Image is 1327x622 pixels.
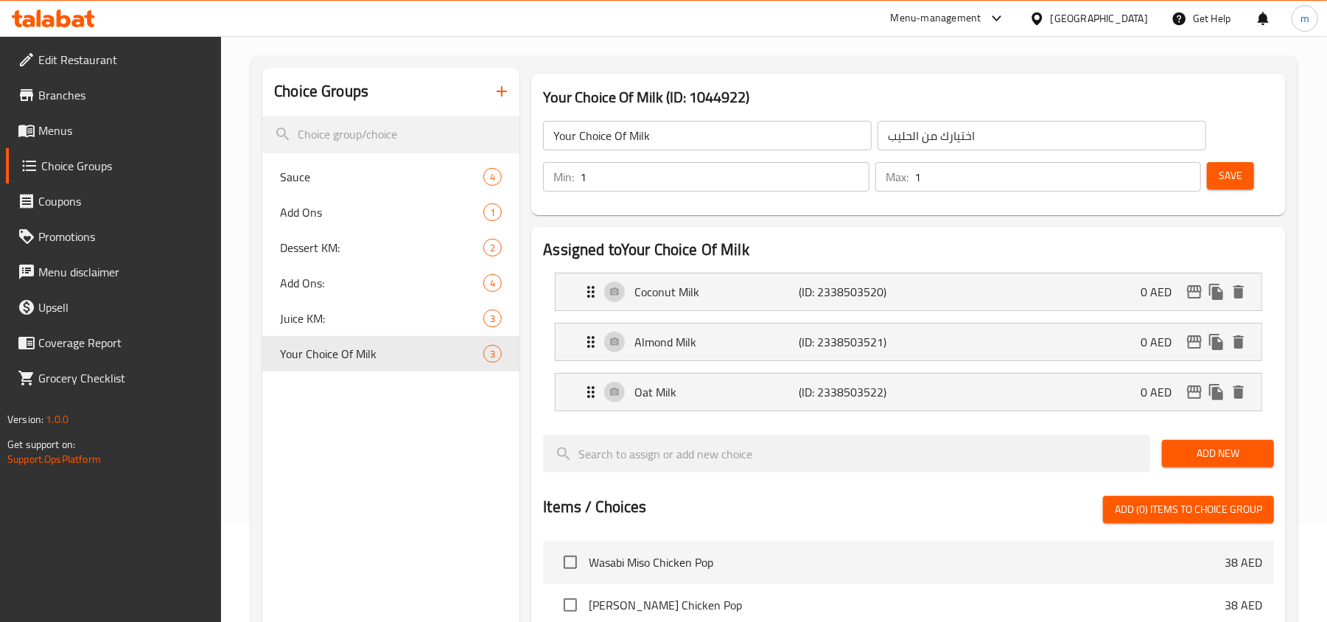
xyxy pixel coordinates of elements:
span: 1.0.0 [46,410,69,429]
span: Promotions [38,228,210,245]
button: Add New [1162,440,1274,467]
p: Min: [553,168,574,186]
p: Almond Milk [634,333,799,351]
div: Menu-management [891,10,981,27]
button: delete [1228,331,1250,353]
a: Branches [6,77,222,113]
span: Save [1219,167,1242,185]
button: duplicate [1205,331,1228,353]
button: duplicate [1205,281,1228,303]
div: Add Ons1 [262,195,519,230]
a: Menus [6,113,222,148]
li: Expand [543,367,1274,417]
h3: Your Choice Of Milk (ID: 1044922) [543,85,1274,109]
span: Menus [38,122,210,139]
div: Your Choice Of Milk3 [262,336,519,371]
h2: Choice Groups [274,80,368,102]
p: (ID: 2338503521) [799,333,909,351]
div: Add Ons:4 [262,265,519,301]
button: duplicate [1205,381,1228,403]
p: (ID: 2338503520) [799,283,909,301]
div: Sauce4 [262,159,519,195]
p: 0 AED [1141,283,1183,301]
div: Choices [483,310,502,327]
button: Add (0) items to choice group [1103,496,1274,523]
p: 38 AED [1225,553,1262,571]
a: Upsell [6,290,222,325]
button: edit [1183,331,1205,353]
span: m [1300,10,1309,27]
div: Juice KM:3 [262,301,519,336]
div: Dessert KM:2 [262,230,519,265]
button: edit [1183,281,1205,303]
span: Add Ons: [280,274,483,292]
span: 3 [484,312,501,326]
p: 38 AED [1225,596,1262,614]
p: 0 AED [1141,383,1183,401]
span: Menu disclaimer [38,263,210,281]
span: Add New [1174,444,1262,463]
span: 4 [484,276,501,290]
p: (ID: 2338503522) [799,383,909,401]
span: Edit Restaurant [38,51,210,69]
span: Get support on: [7,435,75,454]
a: Promotions [6,219,222,254]
li: Expand [543,317,1274,367]
input: search [262,116,519,153]
a: Menu disclaimer [6,254,222,290]
a: Support.OpsPlatform [7,450,101,469]
span: Dessert KM: [280,239,483,256]
a: Coverage Report [6,325,222,360]
span: Branches [38,86,210,104]
span: Version: [7,410,43,429]
span: Add Ons [280,203,483,221]
span: Grocery Checklist [38,369,210,387]
p: Oat Milk [634,383,799,401]
span: 1 [484,206,501,220]
h2: Items / Choices [543,496,646,518]
input: search [543,435,1150,472]
span: Your Choice Of Milk [280,345,483,363]
p: 0 AED [1141,333,1183,351]
a: Coupons [6,184,222,219]
span: 3 [484,347,501,361]
div: Expand [556,374,1261,410]
button: delete [1228,381,1250,403]
span: 2 [484,241,501,255]
p: Coconut Milk [634,283,799,301]
button: edit [1183,381,1205,403]
span: Coupons [38,192,210,210]
span: Upsell [38,298,210,316]
span: Juice KM: [280,310,483,327]
a: Choice Groups [6,148,222,184]
span: Select choice [555,547,586,578]
li: Expand [543,267,1274,317]
div: Choices [483,168,502,186]
span: Sauce [280,168,483,186]
div: Choices [483,203,502,221]
div: [GEOGRAPHIC_DATA] [1051,10,1148,27]
div: Expand [556,273,1261,310]
span: [PERSON_NAME] Chicken Pop [589,596,1225,614]
span: 4 [484,170,501,184]
span: Wasabi Miso Chicken Pop [589,553,1225,571]
span: Choice Groups [41,157,210,175]
div: Choices [483,274,502,292]
p: Max: [886,168,908,186]
h2: Assigned to Your Choice Of Milk [543,239,1274,261]
button: Save [1207,162,1254,189]
button: delete [1228,281,1250,303]
div: Expand [556,324,1261,360]
a: Edit Restaurant [6,42,222,77]
span: Add (0) items to choice group [1115,500,1262,519]
a: Grocery Checklist [6,360,222,396]
span: Coverage Report [38,334,210,352]
span: Select choice [555,590,586,621]
div: Choices [483,239,502,256]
